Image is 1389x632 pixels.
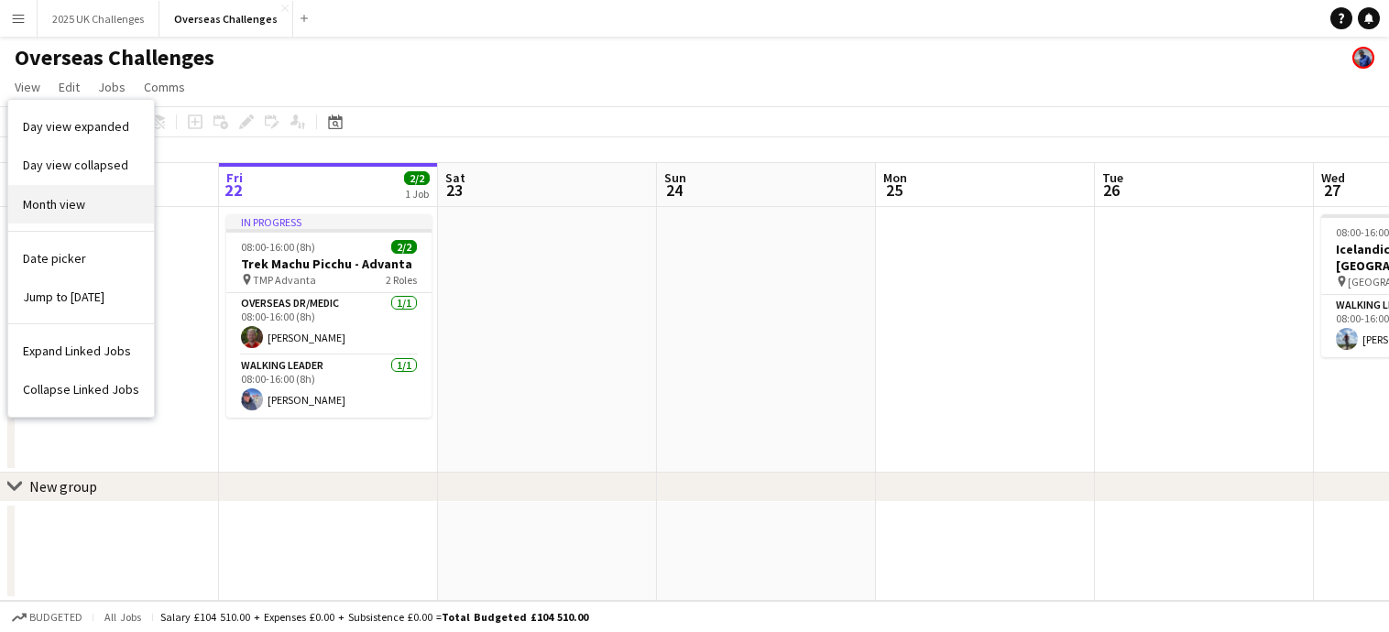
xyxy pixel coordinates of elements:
button: Overseas Challenges [159,1,293,37]
span: 26 [1099,180,1123,201]
span: Collapse Linked Jobs [23,381,139,398]
a: View [7,75,48,99]
span: Wed [1321,169,1345,186]
app-card-role: Overseas Dr/Medic1/108:00-16:00 (8h)[PERSON_NAME] [226,293,432,355]
span: Tue [1102,169,1123,186]
div: In progress [226,214,432,229]
button: Budgeted [9,607,85,627]
div: Salary £104 510.00 + Expenses £0.00 + Subsistence £0.00 = [160,610,588,624]
a: Expand Linked Jobs [8,332,154,370]
app-card-role: Walking Leader1/108:00-16:00 (8h)[PERSON_NAME] [226,355,432,418]
span: 21 [5,180,30,201]
div: 1 Job [405,187,429,201]
a: Edit [51,75,87,99]
span: Month view [23,196,85,212]
span: Sat [445,169,465,186]
span: Mon [883,169,907,186]
span: 2/2 [391,240,417,254]
span: Day view expanded [23,118,129,135]
a: Day view collapsed [8,146,154,184]
span: Jobs [98,79,126,95]
h1: Overseas Challenges [15,44,214,71]
span: Day view collapsed [23,157,128,173]
a: Jobs [91,75,133,99]
div: New group [29,477,97,496]
span: Expand Linked Jobs [23,343,131,359]
span: Comms [144,79,185,95]
span: 25 [880,180,907,201]
span: Date picker [23,250,86,267]
span: 22 [224,180,243,201]
span: Fri [226,169,243,186]
span: 23 [443,180,465,201]
a: Day view expanded [8,107,154,146]
app-user-avatar: Andy Baker [1352,47,1374,69]
app-job-card: In progress08:00-16:00 (8h)2/2Trek Machu Picchu - Advanta TMP Advanta2 RolesOverseas Dr/Medic1/10... [226,214,432,418]
a: Date picker [8,239,154,278]
span: TMP Advanta [253,273,316,287]
a: Month view [8,185,154,223]
span: Budgeted [29,611,82,624]
a: Collapse Linked Jobs [8,370,154,409]
span: All jobs [101,610,145,624]
span: Sun [664,169,686,186]
span: 2 Roles [386,273,417,287]
span: Total Budgeted £104 510.00 [442,610,588,624]
span: Edit [59,79,80,95]
a: Comms [137,75,192,99]
h3: Trek Machu Picchu - Advanta [226,256,432,272]
span: 08:00-16:00 (8h) [241,240,315,254]
span: Jump to [DATE] [23,289,104,305]
span: 27 [1318,180,1345,201]
span: 2/2 [404,171,430,185]
button: 2025 UK Challenges [38,1,159,37]
span: View [15,79,40,95]
a: Jump to today [8,278,154,316]
span: 24 [662,180,686,201]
